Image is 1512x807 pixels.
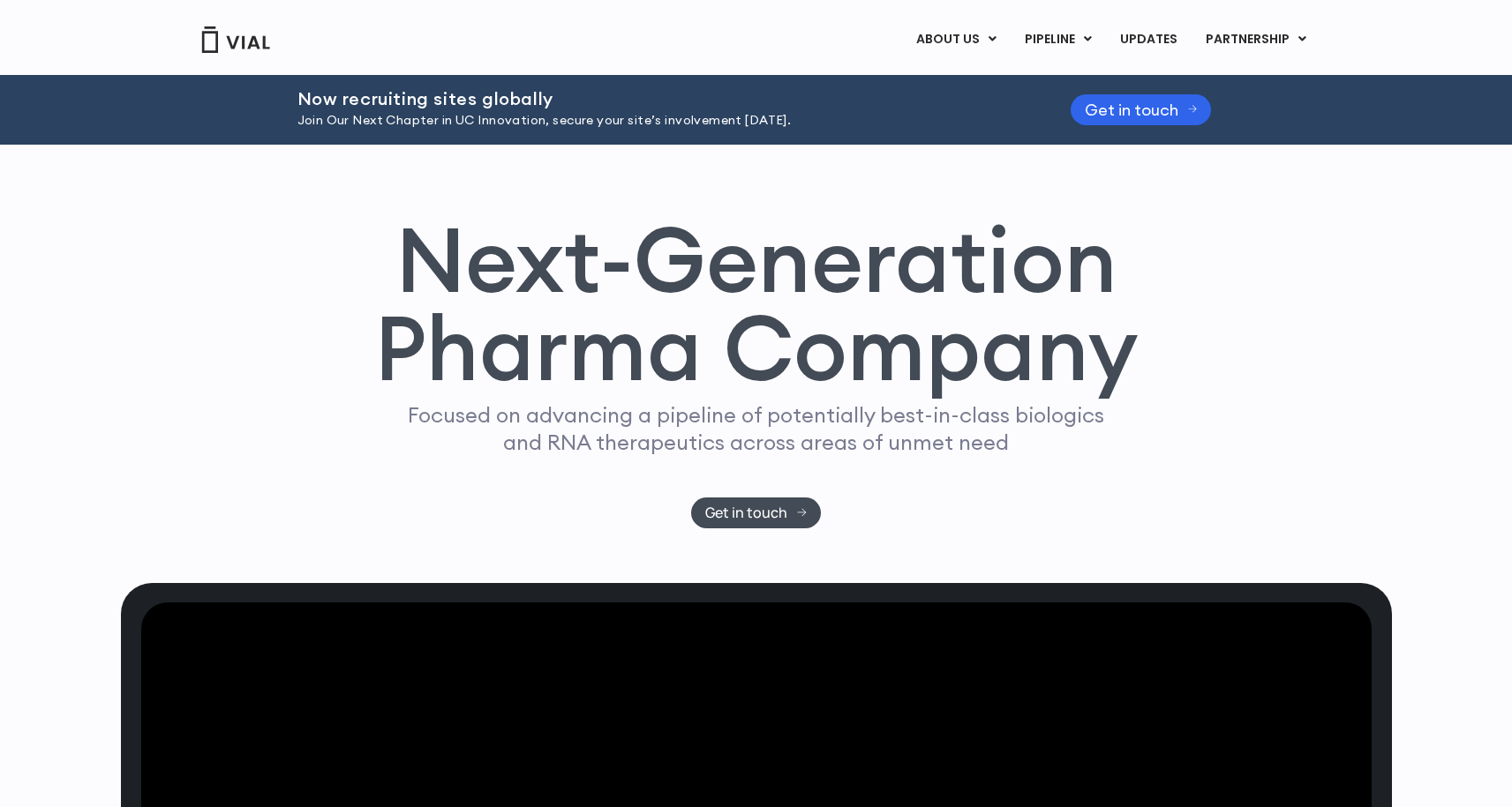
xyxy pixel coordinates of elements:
span: Get in touch [1085,103,1178,116]
a: UPDATES [1106,25,1191,55]
a: ABOUT USMenu Toggle [902,25,1010,55]
img: Vial Logo [200,26,271,53]
p: Join Our Next Chapter in UC Innovation, secure your site’s involvement [DATE]. [297,111,1027,131]
a: Get in touch [1071,94,1212,125]
h2: Now recruiting sites globally [297,89,1027,108]
a: PIPELINEMenu Toggle [1011,25,1105,55]
h1: Next-Generation Pharma Company [374,215,1139,393]
p: Focused on advancing a pipeline of potentially best-in-class biologics and RNA therapeutics acros... [401,401,1112,456]
a: PARTNERSHIPMenu Toggle [1192,25,1320,55]
span: Get in touch [705,506,787,519]
a: Get in touch [691,497,821,528]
